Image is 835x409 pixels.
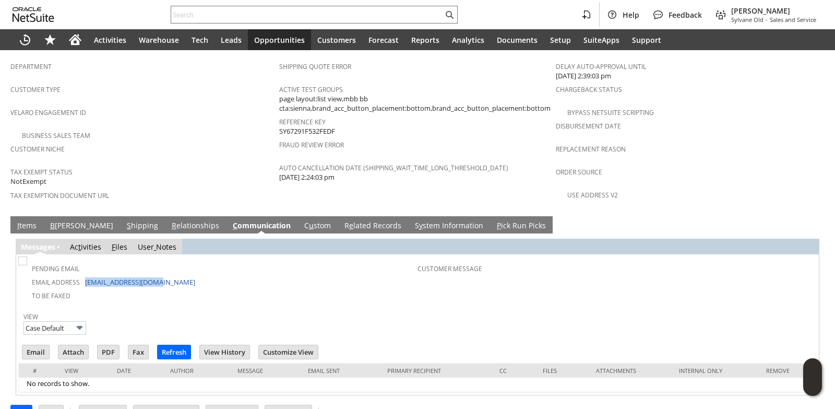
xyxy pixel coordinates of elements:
[98,345,119,359] input: PDF
[58,345,88,359] input: Attach
[233,220,237,230] span: C
[172,220,176,230] span: R
[556,62,646,71] a: Delay Auto-Approval Until
[317,35,356,45] span: Customers
[19,33,31,46] svg: Recent Records
[368,35,399,45] span: Forecast
[803,378,822,396] span: Oracle Guided Learning Widget. To move around, please hold and drag
[497,220,501,230] span: P
[626,29,667,50] a: Support
[342,220,404,232] a: Related Records
[679,367,750,375] div: Internal Only
[128,345,148,359] input: Fax
[127,220,131,230] span: S
[27,367,49,375] div: #
[279,172,335,182] span: [DATE] 2:24:03 pm
[63,29,88,50] a: Home
[10,85,61,94] a: Customer Type
[623,10,639,20] span: Help
[766,367,808,375] div: Remove
[497,35,538,45] span: Documents
[543,367,580,375] div: Files
[550,35,571,45] span: Setup
[237,367,292,375] div: Message
[309,220,314,230] span: u
[443,8,456,21] svg: Search
[556,85,622,94] a: Chargeback Status
[279,85,343,94] a: Active Test Groups
[452,35,484,45] span: Analytics
[279,126,335,136] span: SY67291F532FEDF
[214,29,248,50] a: Leads
[556,168,602,177] a: Order Source
[44,33,56,46] svg: Shortcuts
[279,118,326,126] a: Reference Key
[556,122,621,131] a: Disbursement Date
[583,35,619,45] span: SuiteApps
[169,220,222,232] a: Relationships
[10,177,46,186] span: NotExempt
[133,29,185,50] a: Warehouse
[221,35,242,45] span: Leads
[544,29,577,50] a: Setup
[567,108,654,117] a: Bypass NetSuite Scripting
[10,62,52,71] a: Department
[15,220,39,232] a: Items
[494,220,548,232] a: Pick Run Picks
[32,278,80,287] a: Email Address
[65,367,102,375] div: View
[279,94,551,113] span: page layout:list view,mbb bb cta:sienna,brand_acc_button_placement:bottom,brand_acc_button_placem...
[308,367,372,375] div: Email Sent
[112,242,127,252] a: Files
[556,145,626,154] a: Replacement reason
[362,29,405,50] a: Forecast
[770,16,816,24] span: Sales and Service
[17,220,19,230] span: I
[405,29,446,50] a: Reports
[158,345,190,359] input: Refresh
[69,33,81,46] svg: Home
[117,367,154,375] div: Date
[38,29,63,50] div: Shortcuts
[192,35,208,45] span: Tech
[766,16,768,24] span: -
[259,345,318,359] input: Customize View
[200,345,249,359] input: View History
[302,220,333,232] a: Custom
[419,220,423,230] span: y
[254,35,305,45] span: Opportunities
[138,242,176,252] a: UserNotes
[50,220,55,230] span: B
[21,242,55,252] a: Messages
[412,220,486,232] a: System Information
[411,35,439,45] span: Reports
[491,29,544,50] a: Documents
[13,29,38,50] a: Recent Records
[112,242,115,252] span: F
[23,312,38,321] a: View
[417,264,482,273] a: Customer Message
[170,367,222,375] div: Author
[10,191,109,200] a: Tax Exemption Document URL
[279,62,351,71] a: Shipping Quote Error
[94,35,126,45] span: Activities
[248,29,311,50] a: Opportunities
[803,358,822,396] iframe: Click here to launch Oracle Guided Learning Help Panel
[139,35,179,45] span: Warehouse
[596,367,663,375] div: Attachments
[446,29,491,50] a: Analytics
[18,256,27,265] img: Unchecked
[577,29,626,50] a: SuiteApps
[349,220,353,230] span: e
[731,6,816,16] span: [PERSON_NAME]
[171,8,443,21] input: Search
[185,29,214,50] a: Tech
[10,168,73,177] a: Tax Exempt Status
[85,277,195,287] a: [EMAIL_ADDRESS][DOMAIN_NAME]
[279,163,508,172] a: Auto Cancellation Date (shipping_wait_time_long_threshold_date)
[731,16,764,24] span: Sylvane Old
[10,145,65,154] a: Customer Niche
[13,7,54,22] svg: logo
[78,242,81,252] span: t
[22,131,90,140] a: Business Sales Team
